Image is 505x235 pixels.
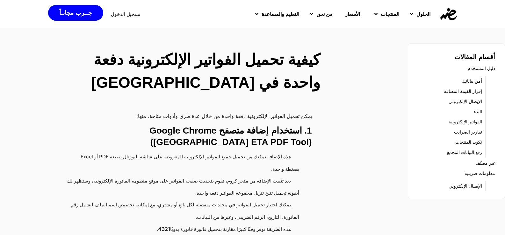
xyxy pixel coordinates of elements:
span: من نحن [316,10,333,18]
a: الأسعار [337,6,368,22]
a: من نحن [304,6,337,22]
a: تسجيل الدخول [111,12,140,17]
a: رفع البيانات المجمع [447,148,482,157]
a: 1 [168,223,170,235]
span: الأسعار [345,10,360,18]
a: أمن بياناتك [462,77,482,86]
a: الحلول [404,6,435,22]
span: التعليم والمساعدة [262,10,299,18]
a: الإيصال الإلكتروني [449,182,482,190]
a: الإيصال الإلكتروني [449,97,482,106]
p: يمكن تحميل الفواتير الإلكترونية دفعة واحدة من خلال عدة طرق وأدوات متاحة، منها: [54,112,312,120]
strong: أقسام المقالات [454,53,495,60]
h3: 1. استخدام إضافة متصفح Google Chrome ([GEOGRAPHIC_DATA] ETA PDF Tool) [54,125,312,148]
a: التعليم والمساعدة [249,6,304,22]
li: بعد تثبيت الإضافة من متجر كروم، تقوم بتحديث صفحة الفواتير على موقع منظومة الفاتورة الإلكترونية، و... [60,175,299,199]
a: دليل المستخدم [468,64,495,73]
span: جــرب مجانـاً [59,10,92,16]
span: الحلول [416,10,430,18]
a: تقارير الضرائب [454,128,482,136]
a: 3 [162,223,165,235]
li: يمكنك اختيار تحميل الفواتير في مجلدات منفصلة لكل بائع أو مشتري، مع إمكانية تخصيص اسم الملف ليشمل ... [60,199,299,223]
li: هذه الإضافة تمكنك من تحميل جميع الفواتير الإلكترونية المعروضة على شاشة البورتال بصيغة PDF أو Exce... [60,151,299,175]
a: 4 [158,223,162,235]
a: معلومات ضريبية [465,169,495,178]
span: المنتجات [381,10,399,18]
a: جــرب مجانـاً [48,5,103,21]
a: البدء [474,107,482,116]
a: المنتجات [368,6,404,22]
a: غير مصنّف [475,159,495,168]
img: eDariba [440,8,457,20]
a: 2 [165,223,168,235]
a: الفواتير الإلكترونية [449,117,482,126]
a: تكويد المنتجات [455,138,482,147]
h2: كيفية تحميل الفواتير الإلكترونية دفعة واحدة في [GEOGRAPHIC_DATA] [61,48,320,94]
a: إقرار القيمة المضافة [444,87,482,96]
